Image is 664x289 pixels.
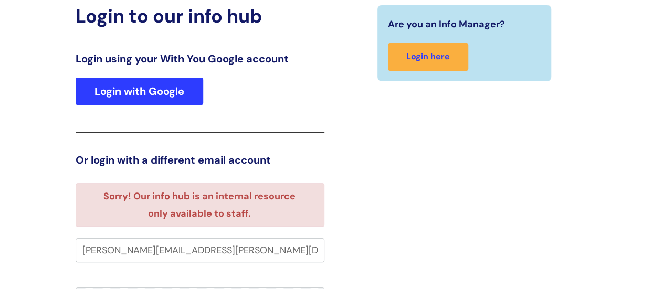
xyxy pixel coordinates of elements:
[76,78,203,105] a: Login with Google
[388,43,468,71] a: Login here
[388,16,505,33] span: Are you an Info Manager?
[76,52,324,65] h3: Login using your With You Google account
[76,238,324,262] input: Your e-mail address
[76,5,324,27] h2: Login to our info hub
[76,154,324,166] h3: Or login with a different email account
[94,188,305,222] li: Sorry! Our info hub is an internal resource only available to staff.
